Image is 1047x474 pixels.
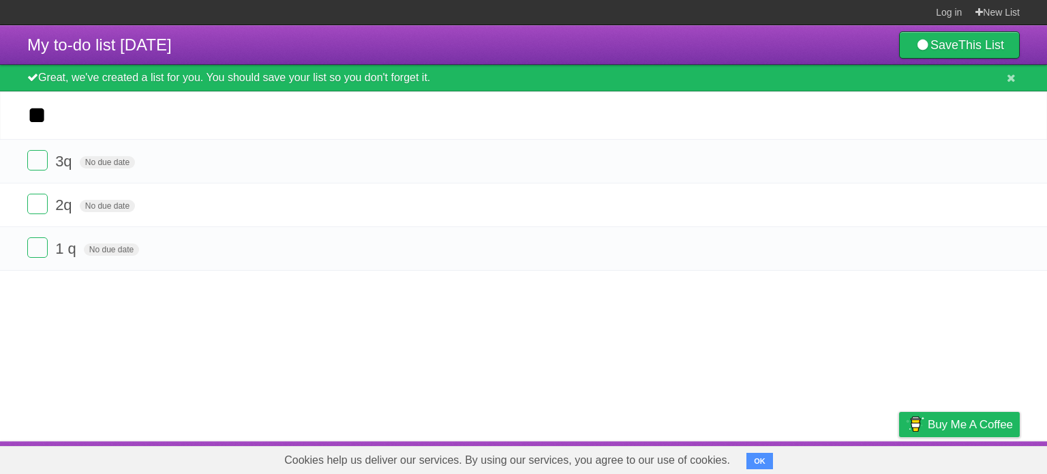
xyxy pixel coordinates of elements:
a: SaveThis List [899,31,1020,59]
a: Privacy [881,445,917,471]
span: Cookies help us deliver our services. By using our services, you agree to our use of cookies. [271,447,744,474]
a: Developers [763,445,818,471]
a: About [718,445,746,471]
span: 3q [55,153,75,170]
span: No due date [80,156,135,168]
span: No due date [80,200,135,212]
img: Buy me a coffee [906,413,924,436]
span: No due date [84,243,139,256]
a: Terms [835,445,865,471]
label: Done [27,194,48,214]
button: OK [746,453,773,469]
a: Buy me a coffee [899,412,1020,437]
span: Buy me a coffee [928,413,1013,436]
span: My to-do list [DATE] [27,35,172,54]
span: 1 q [55,240,80,257]
span: 2q [55,196,75,213]
label: Done [27,237,48,258]
label: Done [27,150,48,171]
b: This List [958,38,1004,52]
a: Suggest a feature [934,445,1020,471]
